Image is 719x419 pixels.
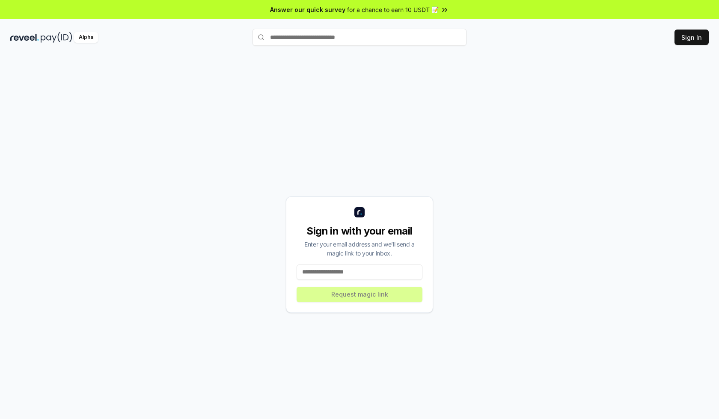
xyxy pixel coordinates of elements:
[297,240,422,258] div: Enter your email address and we’ll send a magic link to your inbox.
[41,32,72,43] img: pay_id
[10,32,39,43] img: reveel_dark
[354,207,365,217] img: logo_small
[270,5,345,14] span: Answer our quick survey
[74,32,98,43] div: Alpha
[674,30,709,45] button: Sign In
[297,224,422,238] div: Sign in with your email
[347,5,439,14] span: for a chance to earn 10 USDT 📝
